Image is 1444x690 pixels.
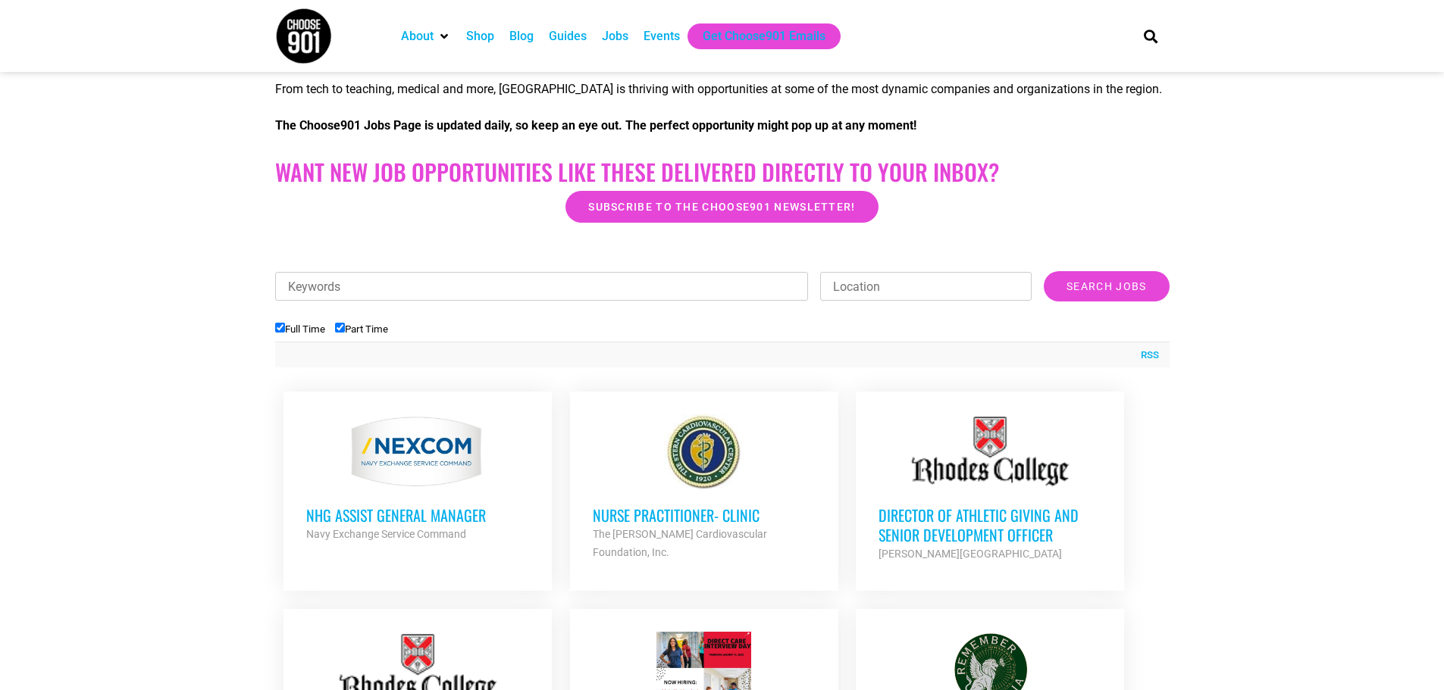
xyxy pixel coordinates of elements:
input: Search Jobs [1044,271,1169,301]
a: Director of Athletic Giving and Senior Development Officer [PERSON_NAME][GEOGRAPHIC_DATA] [856,392,1124,585]
a: Guides [549,27,587,45]
a: Blog [509,27,534,45]
strong: [PERSON_NAME][GEOGRAPHIC_DATA] [879,548,1062,560]
h3: NHG ASSIST GENERAL MANAGER [306,505,529,525]
a: Events [644,27,680,45]
input: Part Time [335,323,345,333]
nav: Main nav [393,23,1118,49]
a: Jobs [602,27,628,45]
span: Subscribe to the Choose901 newsletter! [588,201,855,212]
label: Full Time [275,323,325,335]
strong: The [PERSON_NAME] Cardiovascular Foundation, Inc. [593,528,767,558]
a: Nurse Practitioner- Clinic The [PERSON_NAME] Cardiovascular Foundation, Inc. [570,392,838,584]
a: RSS [1133,348,1159,363]
a: Get Choose901 Emails [703,27,825,45]
div: About [393,23,459,49]
h2: Want New Job Opportunities like these Delivered Directly to your Inbox? [275,158,1170,186]
input: Full Time [275,323,285,333]
p: From tech to teaching, medical and more, [GEOGRAPHIC_DATA] is thriving with opportunities at some... [275,80,1170,98]
div: Search [1138,23,1163,48]
a: Shop [466,27,494,45]
h3: Nurse Practitioner- Clinic [593,505,816,525]
h3: Director of Athletic Giving and Senior Development Officer [879,505,1101,545]
label: Part Time [335,323,388,335]
input: Location [820,272,1032,301]
a: NHG ASSIST GENERAL MANAGER Navy Exchange Service Command [283,392,552,566]
strong: The Choose901 Jobs Page is updated daily, so keep an eye out. The perfect opportunity might pop u... [275,118,916,133]
input: Keywords [275,272,809,301]
a: About [401,27,434,45]
strong: Navy Exchange Service Command [306,528,466,540]
a: Subscribe to the Choose901 newsletter! [565,191,878,223]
